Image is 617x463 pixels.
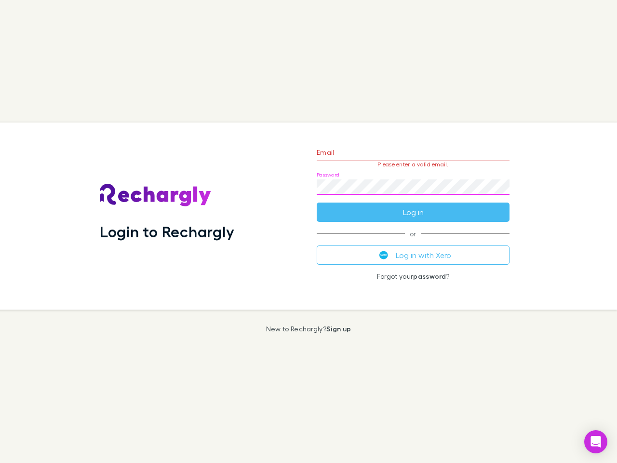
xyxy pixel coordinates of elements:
[100,222,234,241] h1: Login to Rechargly
[379,251,388,259] img: Xero's logo
[317,171,339,178] label: Password
[317,233,510,234] span: or
[100,184,212,207] img: Rechargly's Logo
[317,161,510,168] p: Please enter a valid email.
[317,272,510,280] p: Forgot your ?
[413,272,446,280] a: password
[584,430,607,453] div: Open Intercom Messenger
[266,325,351,333] p: New to Rechargly?
[326,325,351,333] a: Sign up
[317,245,510,265] button: Log in with Xero
[317,203,510,222] button: Log in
